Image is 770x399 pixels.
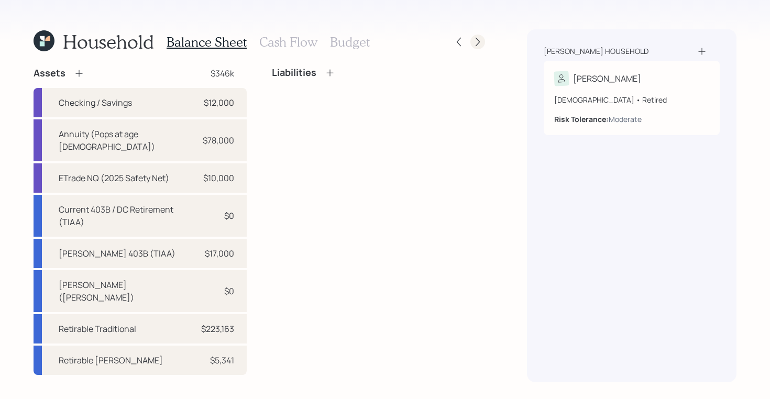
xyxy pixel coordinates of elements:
[609,114,642,125] div: Moderate
[59,203,194,228] div: Current 403B / DC Retirement (TIAA)
[59,128,194,153] div: Annuity (Pops at age [DEMOGRAPHIC_DATA])
[167,35,247,50] h3: Balance Sheet
[203,172,234,184] div: $10,000
[59,247,175,260] div: [PERSON_NAME] 403B (TIAA)
[59,279,194,304] div: [PERSON_NAME] ([PERSON_NAME])
[224,209,234,222] div: $0
[544,46,648,57] div: [PERSON_NAME] household
[59,354,163,367] div: Retirable [PERSON_NAME]
[203,134,234,147] div: $78,000
[201,323,234,335] div: $223,163
[224,285,234,297] div: $0
[59,96,132,109] div: Checking / Savings
[554,94,709,105] div: [DEMOGRAPHIC_DATA] • Retired
[272,67,316,79] h4: Liabilities
[63,30,154,53] h1: Household
[259,35,317,50] h3: Cash Flow
[59,172,169,184] div: ETrade NQ (2025 Safety Net)
[204,96,234,109] div: $12,000
[34,68,65,79] h4: Assets
[59,323,136,335] div: Retirable Traditional
[210,354,234,367] div: $5,341
[330,35,370,50] h3: Budget
[211,67,234,80] div: $346k
[573,72,641,85] div: [PERSON_NAME]
[205,247,234,260] div: $17,000
[554,114,609,124] b: Risk Tolerance:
